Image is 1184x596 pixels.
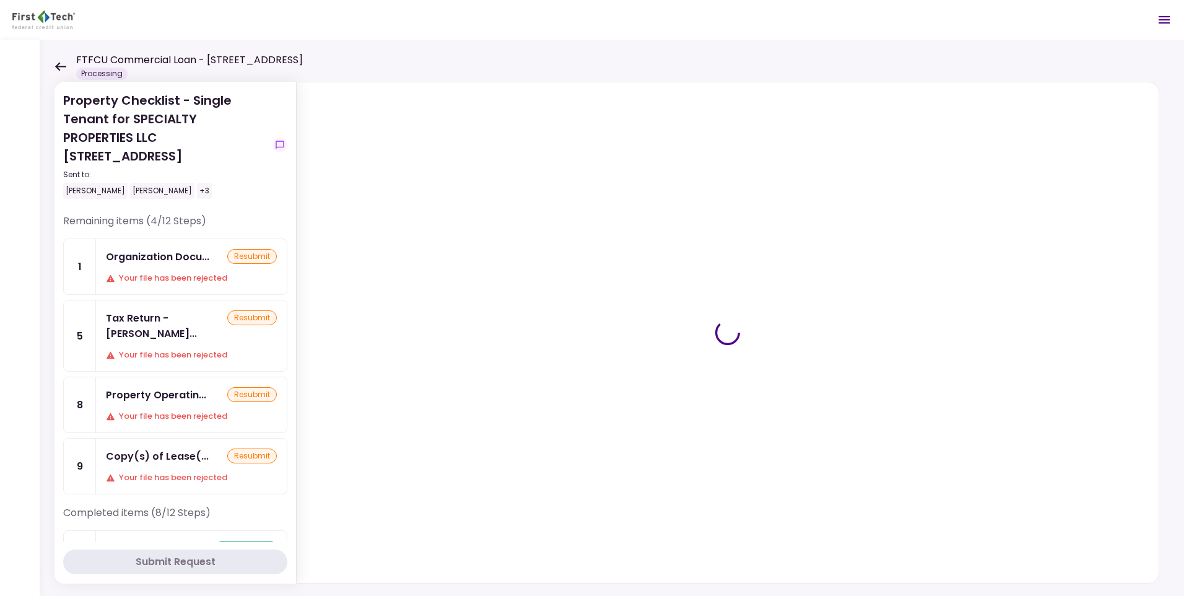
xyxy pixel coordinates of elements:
a: 8Property Operating StatementsresubmitYour file has been rejected [63,377,287,433]
div: EIN Letter [106,541,153,556]
div: Your file has been rejected [106,349,277,361]
h1: FTFCU Commercial Loan - [STREET_ADDRESS] [76,53,303,68]
button: Open menu [1149,5,1179,35]
a: 5Tax Return - BorrowerresubmitYour file has been rejected [63,300,287,372]
div: Property Checklist - Single Tenant for SPECIALTY PROPERTIES LLC [STREET_ADDRESS] [63,91,268,199]
button: Submit Request [63,550,287,574]
div: Copy(s) of Lease(s) and Amendment(s) [106,449,209,464]
div: Sent to: [63,169,268,180]
a: 9Copy(s) of Lease(s) and Amendment(s)resubmitYour file has been rejected [63,438,287,494]
div: Your file has been rejected [106,272,277,284]
div: +3 [197,183,212,199]
div: Your file has been rejected [106,471,277,484]
div: 5 [64,300,96,371]
div: resubmit [227,310,277,325]
div: approved [215,541,277,556]
div: Your file has been rejected [106,410,277,423]
div: Property Operating Statements [106,387,206,403]
button: show-messages [272,138,287,152]
div: 8 [64,377,96,432]
div: 2 [64,531,96,566]
div: Remaining items (4/12 Steps) [63,214,287,239]
div: 1 [64,239,96,294]
div: [PERSON_NAME] [63,183,128,199]
div: Tax Return - Borrower [106,310,227,341]
a: 2EIN Letterapproved [63,530,287,567]
a: 1Organization Documents for Borrowing EntityresubmitYour file has been rejected [63,239,287,295]
div: Organization Documents for Borrowing Entity [106,249,209,265]
img: Partner icon [12,11,75,29]
div: Completed items (8/12 Steps) [63,506,287,530]
div: Submit Request [136,554,215,569]
div: 9 [64,439,96,494]
div: resubmit [227,387,277,402]
div: [PERSON_NAME] [130,183,194,199]
div: Processing [76,68,128,80]
div: resubmit [227,249,277,264]
div: resubmit [227,449,277,463]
